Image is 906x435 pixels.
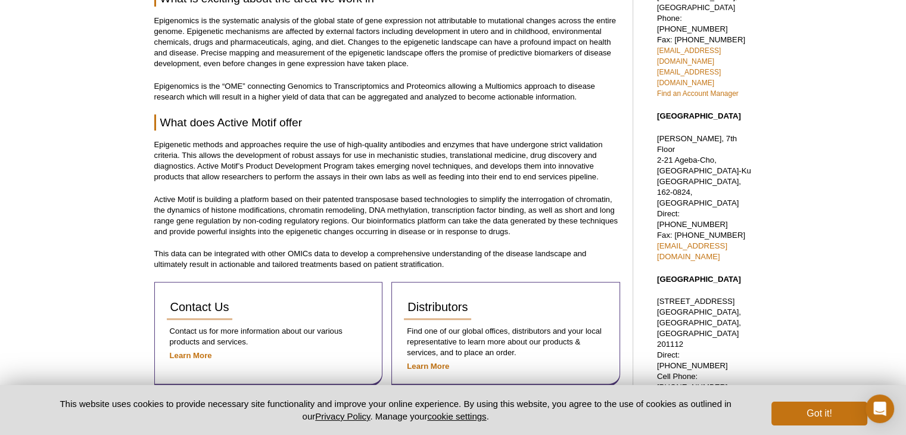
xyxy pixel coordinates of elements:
[657,89,739,98] a: Find an Account Manager
[167,294,233,320] a: Contact Us
[657,241,727,261] a: [EMAIL_ADDRESS][DOMAIN_NAME]
[170,351,212,360] a: Learn More
[657,111,741,120] strong: [GEOGRAPHIC_DATA]
[407,362,449,371] a: Learn More
[427,411,486,421] button: cookie settings
[170,300,229,313] span: Contact Us
[167,326,371,347] p: Contact us for more information about our various products and services.
[154,194,621,237] p: Active Motif is building a platform based on their patented transposase based technologies to sim...
[657,275,741,284] strong: [GEOGRAPHIC_DATA]
[404,294,471,320] a: Distributors
[39,397,752,422] p: This website uses cookies to provide necessary site functionality and improve your online experie...
[154,114,621,130] h2: What does Active Motif offer
[657,133,752,262] p: [PERSON_NAME], 7th Floor 2-21 Ageba-Cho, [GEOGRAPHIC_DATA]-Ku [GEOGRAPHIC_DATA], 162-0824, [GEOGR...
[771,402,867,425] button: Got it!
[404,326,608,358] p: Find one of our global offices, distributors and your local representative to learn more about ou...
[657,46,721,66] a: [EMAIL_ADDRESS][DOMAIN_NAME]
[657,296,752,414] p: [STREET_ADDRESS] [GEOGRAPHIC_DATA], [GEOGRAPHIC_DATA], [GEOGRAPHIC_DATA] 201112 Direct: [PHONE_NU...
[315,411,370,421] a: Privacy Policy
[657,68,721,87] a: [EMAIL_ADDRESS][DOMAIN_NAME]
[154,139,621,182] p: Epigenetic methods and approaches require the use of high-quality antibodies and enzymes that hav...
[154,248,621,270] p: This data can be integrated with other OMICs data to develop a comprehensive understanding of the...
[865,394,894,423] div: Open Intercom Messenger
[407,300,468,313] span: Distributors
[154,81,621,102] p: Epigenomics is the “OME” connecting Genomics to Transcriptomics and Proteomics allowing a Multiom...
[154,15,621,69] p: Epigenomics is the systematic analysis of the global state of gene expression not attributable to...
